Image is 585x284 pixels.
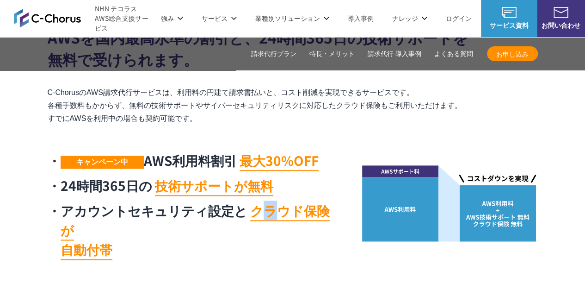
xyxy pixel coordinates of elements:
[48,201,339,259] li: アカウントセキュリティ設定と
[251,49,296,59] a: 請求代行プラン
[48,176,339,195] li: 24時間365日の
[434,49,473,59] a: よくある質問
[14,9,81,28] img: AWS総合支援サービス C-Chorus
[368,49,421,59] a: 請求代行 導入事例
[161,13,183,23] p: 強み
[155,176,273,196] mark: 技術サポートが無料
[481,20,537,30] span: サービス資料
[202,13,237,23] p: サービス
[61,201,330,260] mark: クラウド保険が 自動付帯
[487,46,538,61] a: お申し込み
[240,151,319,171] mark: 最大30%OFF
[502,7,517,18] img: AWS総合支援サービス C-Chorus サービス資料
[61,156,144,169] span: キャンペーン中
[95,4,152,33] span: NHN テコラス AWS総合支援サービス
[48,151,339,170] li: AWS利用料割引
[255,13,329,23] p: 業種別ソリューション
[14,4,152,33] a: AWS総合支援サービス C-Chorus NHN テコラスAWS総合支援サービス
[446,13,472,23] a: ログイン
[362,165,538,242] img: AWS請求代行で大幅な割引が実現できる仕組み
[309,49,355,59] a: 特長・メリット
[348,13,374,23] a: 導入事例
[48,86,538,125] p: C-ChorusのAWS請求代行サービスは、利用料の円建て請求書払いと、コスト削減を実現できるサービスです。 各種手数料もかからず、無料の技術サポートやサイバーセキュリティリスクに対応したクラウ...
[487,49,538,59] span: お申し込み
[554,7,568,18] img: お問い合わせ
[392,13,427,23] p: ナレッジ
[537,20,585,30] span: お問い合わせ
